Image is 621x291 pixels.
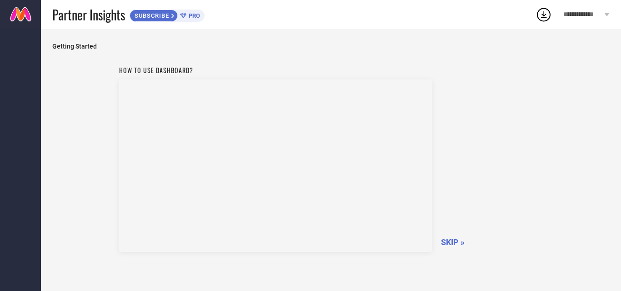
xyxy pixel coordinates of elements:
span: SUBSCRIBE [130,12,171,19]
a: SUBSCRIBEPRO [130,7,205,22]
span: Partner Insights [52,5,125,24]
h1: How to use dashboard? [119,65,432,75]
iframe: Workspace Section [119,79,432,252]
span: Getting Started [52,43,610,50]
div: Open download list [536,6,552,23]
span: SKIP » [441,237,465,247]
span: PRO [186,12,200,19]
